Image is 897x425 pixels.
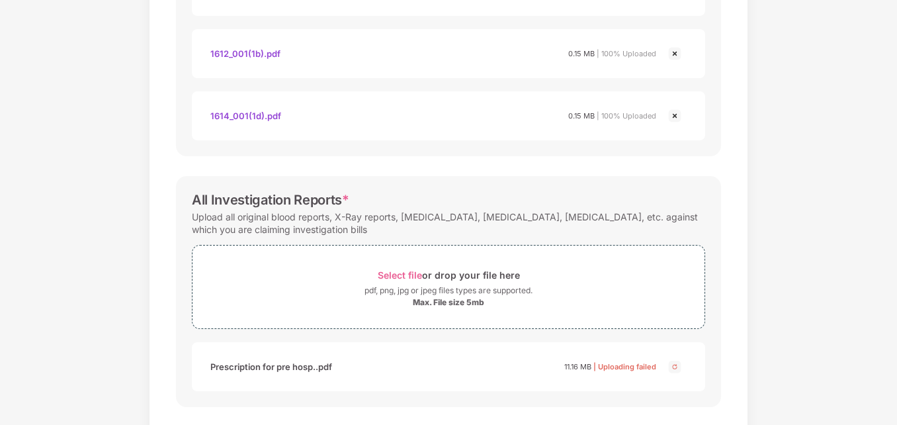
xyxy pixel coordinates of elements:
[568,111,595,120] span: 0.15 MB
[667,108,683,124] img: svg+xml;base64,PHN2ZyBpZD0iQ3Jvc3MtMjR4MjQiIHhtbG5zPSJodHRwOi8vd3d3LnczLm9yZy8yMDAwL3N2ZyIgd2lkdG...
[597,49,656,58] span: | 100% Uploaded
[364,284,533,297] div: pdf, png, jpg or jpeg files types are supported.
[667,359,683,375] img: svg+xml;base64,PHN2ZyBpZD0iQ3Jvc3MtMjR4MjQiIHhtbG5zPSJodHRwOi8vd3d3LnczLm9yZy8yMDAwL3N2ZyIgd2lkdG...
[210,105,281,127] div: 1614_001(1d).pdf
[210,355,332,378] div: Prescription for pre hosp..pdf
[192,208,705,238] div: Upload all original blood reports, X-Ray reports, [MEDICAL_DATA], [MEDICAL_DATA], [MEDICAL_DATA],...
[378,266,520,284] div: or drop your file here
[413,297,484,308] div: Max. File size 5mb
[564,362,591,371] span: 11.16 MB
[597,111,656,120] span: | 100% Uploaded
[210,42,280,65] div: 1612_001(1b).pdf
[192,192,349,208] div: All Investigation Reports
[593,362,656,371] span: | Uploading failed
[378,269,422,281] span: Select file
[568,49,595,58] span: 0.15 MB
[667,46,683,62] img: svg+xml;base64,PHN2ZyBpZD0iQ3Jvc3MtMjR4MjQiIHhtbG5zPSJodHRwOi8vd3d3LnczLm9yZy8yMDAwL3N2ZyIgd2lkdG...
[192,256,705,318] span: Select fileor drop your file herepdf, png, jpg or jpeg files types are supported.Max. File size 5mb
